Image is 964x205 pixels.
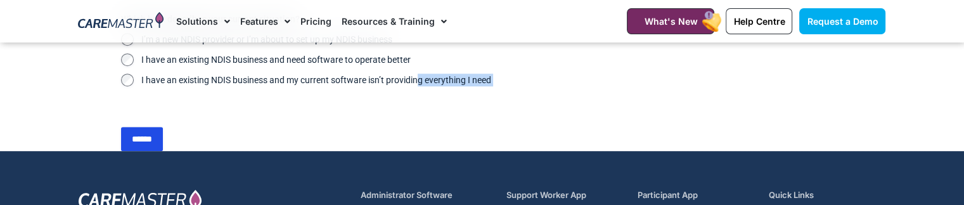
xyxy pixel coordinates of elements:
[807,16,878,27] span: Request a Demo
[726,8,792,34] a: Help Centre
[644,16,697,27] span: What's New
[141,74,844,86] label: I have an existing NDIS business and my current software isn’t providing everything I need
[627,8,714,34] a: What's New
[638,189,754,201] h5: Participant App
[733,16,785,27] span: Help Centre
[506,189,623,201] h5: Support Worker App
[78,12,164,31] img: CareMaster Logo
[769,189,885,201] h5: Quick Links
[141,53,844,66] label: I have an existing NDIS business and need software to operate better
[799,8,885,34] a: Request a Demo
[361,189,492,201] h5: Administrator Software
